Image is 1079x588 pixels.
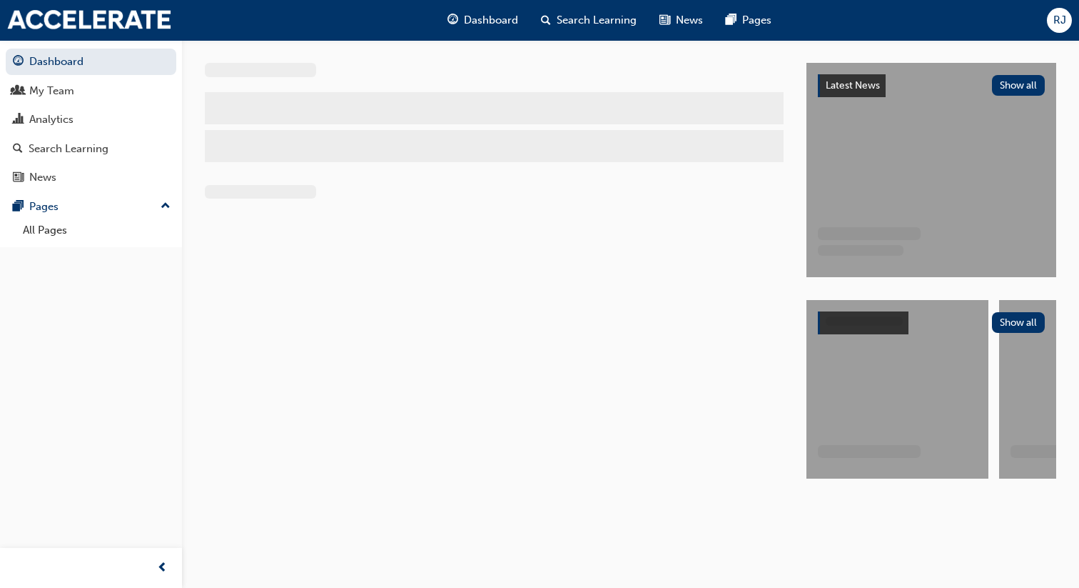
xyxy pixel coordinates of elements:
div: Search Learning [29,141,108,157]
span: chart-icon [13,114,24,126]
a: Search Learning [6,136,176,162]
button: Pages [6,194,176,220]
a: Analytics [6,106,176,133]
span: people-icon [13,85,24,98]
a: Show all [818,312,1045,334]
a: news-iconNews [648,6,714,35]
span: pages-icon [13,201,24,214]
a: Dashboard [6,49,176,75]
img: accelerate-hmca [7,10,171,30]
a: guage-iconDashboard [436,6,530,35]
button: RJ [1047,8,1072,33]
a: My Team [6,78,176,104]
span: pages-icon [726,11,736,29]
div: My Team [29,83,74,99]
span: Search Learning [557,12,637,29]
a: News [6,164,176,191]
button: DashboardMy TeamAnalyticsSearch LearningNews [6,46,176,194]
div: Analytics [29,111,74,128]
span: news-icon [13,171,24,184]
button: Show all [992,312,1045,333]
span: guage-icon [447,11,458,29]
span: RJ [1053,12,1066,29]
span: prev-icon [157,559,168,577]
div: News [29,169,56,186]
div: Pages [29,199,59,215]
a: All Pages [17,219,176,241]
span: News [676,12,703,29]
span: Pages [742,12,771,29]
a: Latest NewsShow all [818,74,1045,97]
a: pages-iconPages [714,6,783,35]
span: Latest News [826,79,880,91]
span: search-icon [541,11,551,29]
span: guage-icon [13,56,24,69]
span: up-icon [161,197,171,216]
span: search-icon [13,143,23,156]
span: news-icon [659,11,670,29]
button: Show all [992,75,1045,96]
a: search-iconSearch Learning [530,6,648,35]
span: Dashboard [464,12,518,29]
